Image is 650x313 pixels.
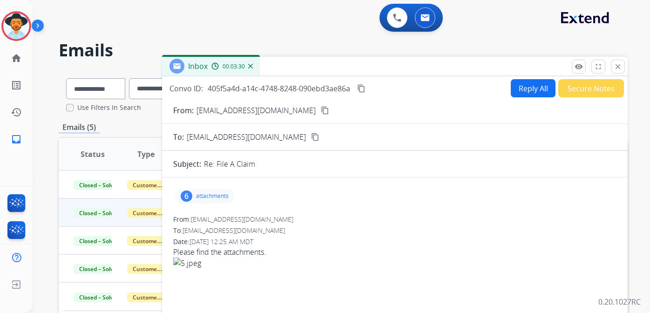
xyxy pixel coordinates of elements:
[598,296,641,307] p: 0.20.1027RC
[77,103,141,112] label: Use Filters In Search
[196,105,316,116] p: [EMAIL_ADDRESS][DOMAIN_NAME]
[11,107,22,118] mat-icon: history
[191,215,293,224] span: [EMAIL_ADDRESS][DOMAIN_NAME]
[594,62,603,71] mat-icon: fullscreen
[311,133,319,141] mat-icon: content_copy
[357,84,366,93] mat-icon: content_copy
[183,226,285,235] span: [EMAIL_ADDRESS][DOMAIN_NAME]
[196,192,229,200] p: attachments
[173,246,616,258] div: Please find the attachments.
[74,264,125,274] span: Closed – Solved
[173,215,616,224] div: From:
[173,158,201,170] p: Subject:
[188,61,208,71] span: Inbox
[74,236,125,246] span: Closed – Solved
[173,226,616,235] div: To:
[511,79,555,97] button: Reply All
[187,131,306,143] span: [EMAIL_ADDRESS][DOMAIN_NAME]
[173,105,194,116] p: From:
[11,80,22,91] mat-icon: list_alt
[204,158,255,170] p: Re: File A Claim
[127,208,188,218] span: Customer Support
[558,79,624,97] button: Secure Notes
[223,63,245,70] span: 00:03:30
[190,237,253,246] span: [DATE] 12:25 AM MDT
[74,180,125,190] span: Closed – Solved
[137,149,155,160] span: Type
[321,106,329,115] mat-icon: content_copy
[11,53,22,64] mat-icon: home
[208,83,350,94] span: 405f5a4d-a14c-4748-8248-090ebd3ae86a
[181,191,192,202] div: 6
[173,131,184,143] p: To:
[169,83,203,94] p: Convo ID:
[173,237,616,246] div: Date:
[127,236,188,246] span: Customer Support
[59,122,100,133] p: Emails (5)
[614,62,622,71] mat-icon: close
[11,134,22,145] mat-icon: inbox
[74,293,125,302] span: Closed – Solved
[575,62,583,71] mat-icon: remove_red_eye
[3,13,29,39] img: avatar
[59,41,628,60] h2: Emails
[127,264,188,274] span: Customer Support
[127,293,188,302] span: Customer Support
[81,149,105,160] span: Status
[74,208,125,218] span: Closed – Solved
[127,180,188,190] span: Customer Support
